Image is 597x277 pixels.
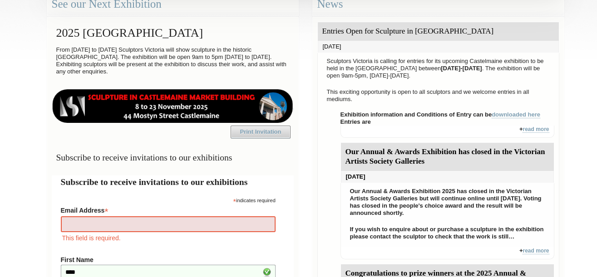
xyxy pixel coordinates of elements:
label: Email Address [61,204,276,215]
a: downloaded here [492,111,540,118]
p: From [DATE] to [DATE] Sculptors Victoria will show sculpture in the historic [GEOGRAPHIC_DATA]. T... [52,44,294,78]
h2: Subscribe to receive invitations to our exhibitions [61,175,285,189]
p: Our Annual & Awards Exhibition 2025 has closed in the Victorian Artists Society Galleries but wil... [345,185,549,219]
div: + [340,126,554,138]
a: read more [523,126,549,133]
div: indicates required [61,195,276,204]
strong: [DATE]-[DATE] [441,65,482,72]
p: If you wish to enquire about or purchase a sculpture in the exhibition please contact the sculpto... [345,224,549,243]
h3: Subscribe to receive invitations to our exhibitions [52,149,294,166]
strong: Exhibition information and Conditions of Entry can be [340,111,541,118]
p: Sculptors Victoria is calling for entries for its upcoming Castelmaine exhibition to be held in t... [322,55,554,82]
img: castlemaine-ldrbd25v2.png [52,89,294,123]
div: [DATE] [318,41,559,53]
label: First Name [61,256,276,263]
div: Entries Open for Sculpture in [GEOGRAPHIC_DATA] [318,22,559,41]
div: [DATE] [341,171,554,183]
a: read more [523,248,549,254]
p: This exciting opportunity is open to all sculptors and we welcome entries in all mediums. [322,86,554,105]
div: Our Annual & Awards Exhibition has closed in the Victorian Artists Society Galleries [341,143,554,171]
div: + [340,247,554,259]
h2: 2025 [GEOGRAPHIC_DATA] [52,22,294,44]
div: This field is required. [61,233,276,243]
a: Print Invitation [231,126,291,138]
